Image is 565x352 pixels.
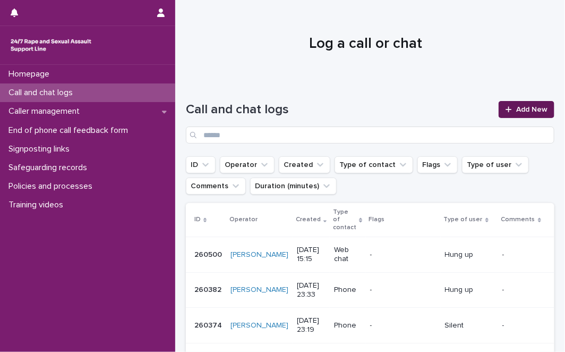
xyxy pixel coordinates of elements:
p: Hung up [445,250,494,259]
p: - [502,319,507,330]
p: ID [194,214,201,225]
p: Homepage [4,69,58,79]
p: 260374 [194,319,224,330]
p: - [502,283,507,295]
p: Silent [445,321,494,330]
p: Type of user [444,214,483,225]
p: Operator [229,214,258,225]
p: Phone [334,286,361,295]
p: Phone [334,321,361,330]
a: [PERSON_NAME] [230,321,288,330]
p: Call and chat logs [4,88,81,98]
p: Created [296,214,321,225]
p: Comments [501,214,535,225]
p: End of phone call feedback form [4,125,136,136]
button: Comments [186,178,246,195]
p: - [502,248,507,259]
a: [PERSON_NAME] [230,286,288,295]
img: rhQMoQhaT3yELyF149Cw [8,35,93,56]
a: Add New [499,101,554,118]
input: Search [186,127,554,144]
p: Training videos [4,200,72,210]
button: Created [279,156,330,173]
h1: Log a call or chat [186,35,545,53]
p: Signposting links [4,144,78,154]
button: Duration (minutes) [250,178,337,195]
p: Caller management [4,106,88,116]
p: [DATE] 15:15 [297,246,326,264]
p: - [370,250,436,259]
p: Flags [369,214,385,225]
p: - [370,286,436,295]
button: Flags [417,156,458,173]
p: Policies and processes [4,181,101,191]
p: 260500 [194,248,224,259]
button: Type of contact [335,156,413,173]
span: Add New [516,106,547,113]
a: [PERSON_NAME] [230,250,288,259]
p: Hung up [445,286,494,295]
button: Type of user [462,156,529,173]
p: Web chat [334,246,361,264]
button: ID [186,156,216,173]
button: Operator [220,156,275,173]
p: Type of contact [333,206,356,233]
p: - [370,321,436,330]
p: [DATE] 23:19 [297,316,326,334]
p: 260382 [194,283,224,295]
p: [DATE] 23:33 [297,281,326,299]
h1: Call and chat logs [186,102,492,118]
p: Safeguarding records [4,163,96,173]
